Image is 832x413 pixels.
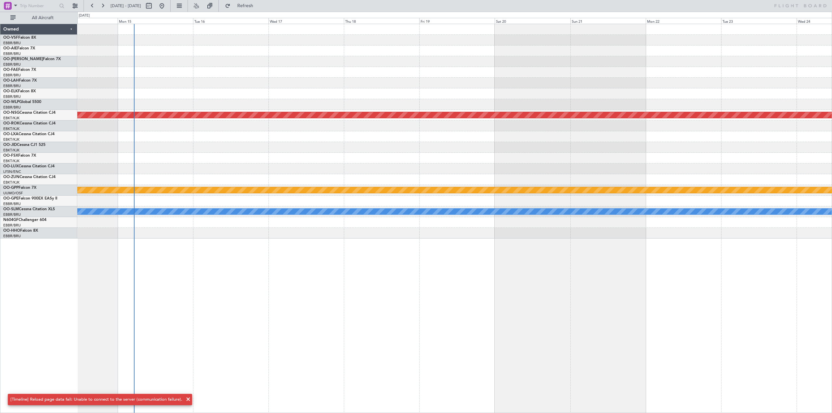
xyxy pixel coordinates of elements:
[3,180,19,185] a: EBKT/KJK
[3,148,19,153] a: EBKT/KJK
[3,68,36,72] a: OO-FAEFalcon 7X
[3,126,19,131] a: EBKT/KJK
[3,143,17,147] span: OO-JID
[419,18,495,24] div: Fri 19
[3,197,57,200] a: OO-GPEFalcon 900EX EASy II
[3,79,37,83] a: OO-LAHFalcon 7X
[3,116,19,121] a: EBKT/KJK
[3,36,18,40] span: OO-VSF
[110,3,141,9] span: [DATE] - [DATE]
[3,111,56,115] a: OO-NSGCessna Citation CJ4
[3,164,55,168] a: OO-LUXCessna Citation CJ4
[3,229,38,233] a: OO-HHOFalcon 8X
[3,73,21,78] a: EBBR/BRU
[3,154,18,158] span: OO-FSX
[3,79,19,83] span: OO-LAH
[42,18,118,24] div: Sun 14
[3,212,21,217] a: EBBR/BRU
[3,207,55,211] a: OO-SLMCessna Citation XLS
[193,18,268,24] div: Tue 16
[3,207,19,211] span: OO-SLM
[79,13,90,19] div: [DATE]
[3,105,21,110] a: EBBR/BRU
[3,234,21,239] a: EBBR/BRU
[3,94,21,99] a: EBBR/BRU
[3,100,41,104] a: OO-WLPGlobal 5500
[10,396,182,403] div: [Timeline] Reload page data fail: Unable to connect to the server (communication failure).
[3,197,19,200] span: OO-GPE
[3,57,61,61] a: OO-[PERSON_NAME]Falcon 7X
[646,18,721,24] div: Mon 22
[721,18,797,24] div: Tue 23
[3,143,45,147] a: OO-JIDCessna CJ1 525
[344,18,419,24] div: Thu 18
[3,57,43,61] span: OO-[PERSON_NAME]
[3,169,21,174] a: LFSN/ENC
[3,159,19,163] a: EBKT/KJK
[3,89,18,93] span: OO-ELK
[3,132,55,136] a: OO-LXACessna Citation CJ4
[3,122,56,125] a: OO-ROKCessna Citation CJ4
[3,111,19,115] span: OO-NSG
[17,16,69,20] span: All Aircraft
[268,18,344,24] div: Wed 17
[3,46,35,50] a: OO-AIEFalcon 7X
[7,13,71,23] button: All Aircraft
[3,46,17,50] span: OO-AIE
[3,218,19,222] span: N604GF
[3,41,21,45] a: EBBR/BRU
[20,1,57,11] input: Trip Number
[3,175,19,179] span: OO-ZUN
[3,201,21,206] a: EBBR/BRU
[3,218,46,222] a: N604GFChallenger 604
[3,137,19,142] a: EBKT/KJK
[3,164,19,168] span: OO-LUX
[3,51,21,56] a: EBBR/BRU
[3,62,21,67] a: EBBR/BRU
[3,36,36,40] a: OO-VSFFalcon 8X
[495,18,570,24] div: Sat 20
[3,229,20,233] span: OO-HHO
[3,223,21,228] a: EBBR/BRU
[3,186,36,190] a: OO-GPPFalcon 7X
[3,175,56,179] a: OO-ZUNCessna Citation CJ4
[222,1,261,11] button: Refresh
[3,154,36,158] a: OO-FSXFalcon 7X
[3,191,23,196] a: UUMO/OSF
[118,18,193,24] div: Mon 15
[3,89,36,93] a: OO-ELKFalcon 8X
[3,122,19,125] span: OO-ROK
[3,100,19,104] span: OO-WLP
[3,186,19,190] span: OO-GPP
[570,18,646,24] div: Sun 21
[3,68,18,72] span: OO-FAE
[3,132,19,136] span: OO-LXA
[232,4,259,8] span: Refresh
[3,84,21,88] a: EBBR/BRU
